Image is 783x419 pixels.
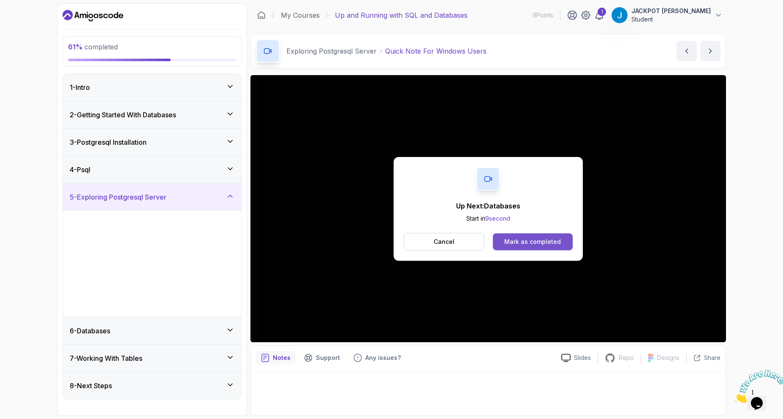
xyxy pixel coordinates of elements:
img: user profile image [612,7,628,23]
p: 9 Points [533,11,553,19]
button: Share [686,354,720,362]
p: 3 - Quick Note For Windows Users [102,288,208,298]
p: Up and Running with SQL and Databases [335,10,468,20]
p: 7:39 [102,266,210,275]
a: Dashboard [257,11,266,19]
button: 1-What We Have So Far5:43 [70,216,234,240]
p: Any issues? [365,354,401,362]
a: Slides [555,354,598,362]
p: 5:43 [102,231,179,239]
h3: 8 - Next Steps [70,381,112,391]
p: JACKPOT [PERSON_NAME] [631,7,711,15]
p: Slides [574,354,591,362]
p: Repo [619,354,634,362]
h3: 4 - Psql [70,165,90,175]
button: Mark as completed [493,233,573,250]
p: 1 - What We Have So Far [102,217,179,227]
h3: 7 - Working With Tables [70,353,142,363]
div: Mark as completed [504,238,561,246]
img: Chat attention grabber [3,3,56,37]
iframe: To enrich screen reader interactions, please activate Accessibility in Grammarly extension settings [250,75,726,342]
button: previous content [677,41,697,61]
a: 1 [594,10,604,20]
p: Cancel [434,238,454,246]
div: 1 [598,8,606,16]
button: Feedback button [348,351,406,365]
p: 2 - How To Connect To DB Server [102,253,210,263]
p: Start in [456,214,520,223]
h3: 1 - Intro [70,82,90,92]
button: 2-How To Connect To DB Server7:39 [70,252,234,276]
span: completed [68,43,118,51]
p: Support [316,354,340,362]
p: Quick Note For Windows Users [385,46,487,56]
button: Support button [299,351,345,365]
h3: 2 - Getting Started With Databases [70,110,176,120]
p: Exploring Postgresql Server [286,46,377,56]
p: Notes [273,354,291,362]
button: 1-Intro [63,74,241,101]
p: Designs [657,354,680,362]
button: 8-Next Steps [63,372,241,399]
h3: 6 - Databases [70,326,110,336]
a: My Courses [281,10,320,20]
span: 9 second [485,215,510,222]
p: Student [631,15,711,24]
p: 1:56 [102,302,208,310]
span: 61 % [68,43,83,51]
button: user profile imageJACKPOT [PERSON_NAME]Student [611,7,723,24]
p: Up Next: Databases [456,201,520,211]
iframe: chat widget [731,366,783,406]
button: 3-Quick Note For Windows Users1:56 [70,287,234,311]
button: notes button [256,351,296,365]
button: 7-Working With Tables [63,345,241,372]
p: Share [704,354,720,362]
span: 1 [3,3,7,11]
h3: 5 - Exploring Postgresql Server [70,192,166,202]
button: 5-Exploring Postgresql Server [63,184,241,211]
button: 2-Getting Started With Databases [63,101,241,128]
button: Cancel [404,233,484,251]
h3: 3 - Postgresql Installation [70,137,147,147]
button: 6-Databases [63,317,241,344]
button: 4-Psql [63,156,241,183]
button: 3-Postgresql Installation [63,129,241,156]
a: Dashboard [63,9,123,22]
button: next content [700,41,720,61]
